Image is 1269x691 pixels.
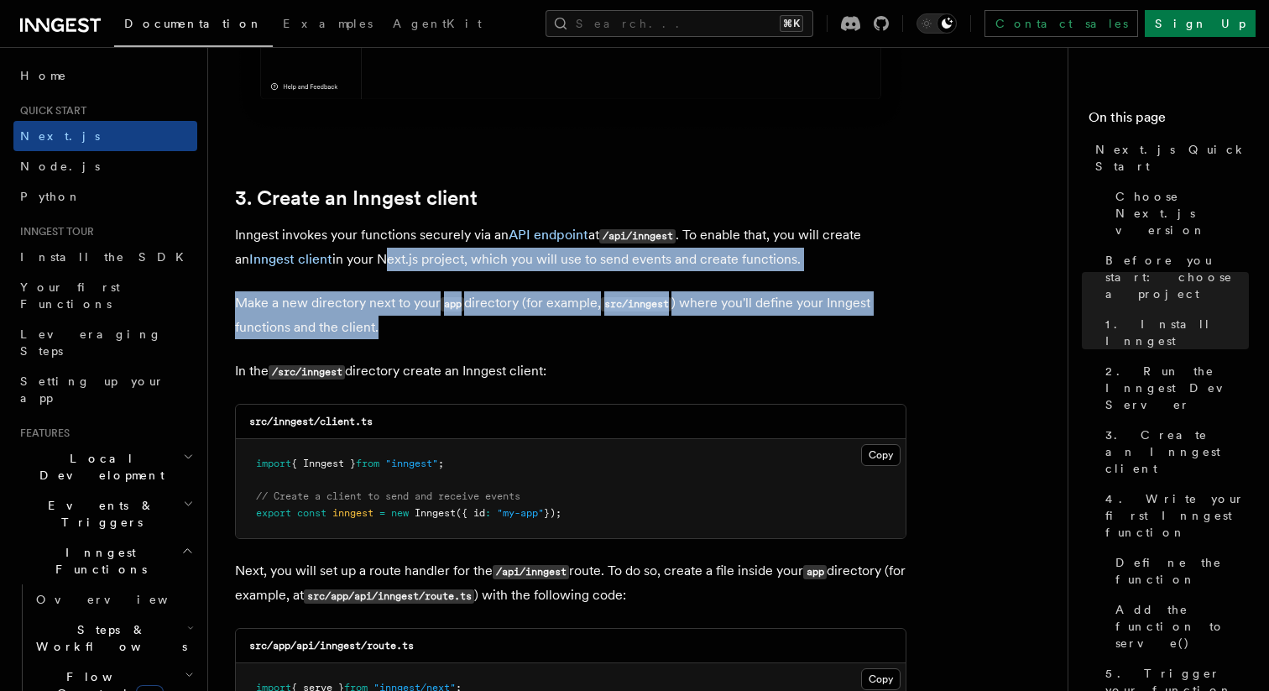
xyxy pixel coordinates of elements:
[1109,594,1249,658] a: Add the function to serve()
[124,17,263,30] span: Documentation
[114,5,273,47] a: Documentation
[916,13,957,34] button: Toggle dark mode
[1089,134,1249,181] a: Next.js Quick Start
[235,291,906,339] p: Make a new directory next to your directory (for example, ) where you'll define your Inngest func...
[249,416,373,427] code: src/inngest/client.ts
[20,67,67,84] span: Home
[861,444,901,466] button: Copy
[509,227,588,243] a: API endpoint
[256,490,520,502] span: // Create a client to send and receive events
[13,104,86,118] span: Quick start
[273,5,383,45] a: Examples
[1099,245,1249,309] a: Before you start: choose a project
[441,297,464,311] code: app
[13,181,197,212] a: Python
[1115,554,1249,588] span: Define the function
[256,507,291,519] span: export
[13,60,197,91] a: Home
[13,151,197,181] a: Node.js
[249,640,414,652] code: src/app/api/inngest/route.ts
[235,559,906,608] p: Next, you will set up a route handler for the route. To do so, create a file inside your director...
[544,507,561,519] span: });
[13,242,197,272] a: Install the SDK
[1089,107,1249,134] h4: On this page
[1095,141,1249,175] span: Next.js Quick Start
[497,507,544,519] span: "my-app"
[13,544,181,578] span: Inngest Functions
[249,251,332,267] a: Inngest client
[20,160,100,173] span: Node.js
[1115,188,1249,238] span: Choose Next.js version
[283,17,373,30] span: Examples
[13,537,197,584] button: Inngest Functions
[1099,356,1249,420] a: 2. Run the Inngest Dev Server
[356,458,379,469] span: from
[20,327,162,358] span: Leveraging Steps
[332,507,373,519] span: inngest
[1109,547,1249,594] a: Define the function
[391,507,409,519] span: new
[385,458,438,469] span: "inngest"
[20,129,100,143] span: Next.js
[780,15,803,32] kbd: ⌘K
[291,458,356,469] span: { Inngest }
[13,450,183,484] span: Local Development
[1099,309,1249,356] a: 1. Install Inngest
[304,589,474,604] code: src/app/api/inngest/route.ts
[415,507,456,519] span: Inngest
[13,272,197,319] a: Your first Functions
[1105,252,1249,302] span: Before you start: choose a project
[1105,427,1249,477] span: 3. Create an Inngest client
[1109,181,1249,245] a: Choose Next.js version
[393,17,482,30] span: AgentKit
[20,374,164,405] span: Setting up your app
[235,359,906,384] p: In the directory create an Inngest client:
[984,10,1138,37] a: Contact sales
[1105,363,1249,413] span: 2. Run the Inngest Dev Server
[546,10,813,37] button: Search...⌘K
[20,280,120,311] span: Your first Functions
[235,223,906,271] p: Inngest invokes your functions securely via an at . To enable that, you will create an in your Ne...
[13,366,197,413] a: Setting up your app
[29,621,187,655] span: Steps & Workflows
[269,365,345,380] code: /src/inngest
[456,507,485,519] span: ({ id
[13,121,197,151] a: Next.js
[1099,484,1249,547] a: 4. Write your first Inngest function
[383,5,492,45] a: AgentKit
[1115,601,1249,652] span: Add the function to serve()
[297,507,326,519] span: const
[20,190,81,203] span: Python
[13,427,70,440] span: Features
[1099,420,1249,484] a: 3. Create an Inngest client
[13,490,197,537] button: Events & Triggers
[13,319,197,366] a: Leveraging Steps
[13,497,183,531] span: Events & Triggers
[29,584,197,615] a: Overview
[599,229,676,243] code: /api/inngest
[13,225,94,238] span: Inngest tour
[861,668,901,690] button: Copy
[1145,10,1256,37] a: Sign Up
[256,458,291,469] span: import
[235,186,478,210] a: 3. Create an Inngest client
[803,565,827,579] code: app
[36,593,209,606] span: Overview
[485,507,491,519] span: :
[493,565,569,579] code: /api/inngest
[20,250,194,264] span: Install the SDK
[438,458,444,469] span: ;
[1105,316,1249,349] span: 1. Install Inngest
[29,615,197,662] button: Steps & Workflows
[601,297,671,311] code: src/inngest
[1105,490,1249,541] span: 4. Write your first Inngest function
[13,443,197,490] button: Local Development
[379,507,385,519] span: =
